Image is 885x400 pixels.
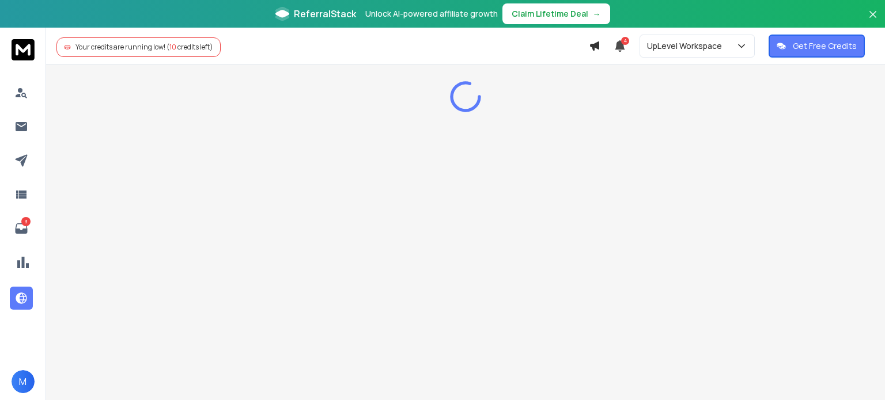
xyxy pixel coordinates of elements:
span: Your credits are running low! [75,42,165,52]
button: M [12,370,35,393]
span: ReferralStack [294,7,356,21]
button: Get Free Credits [769,35,865,58]
p: Get Free Credits [793,40,857,52]
button: Claim Lifetime Deal→ [502,3,610,24]
a: 3 [10,217,33,240]
button: Close banner [865,7,880,35]
span: 4 [621,37,629,45]
span: 10 [169,42,176,52]
span: → [593,8,601,20]
p: 3 [21,217,31,226]
p: Unlock AI-powered affiliate growth [365,8,498,20]
p: UpLevel Workspace [647,40,727,52]
span: ( credits left) [167,42,213,52]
